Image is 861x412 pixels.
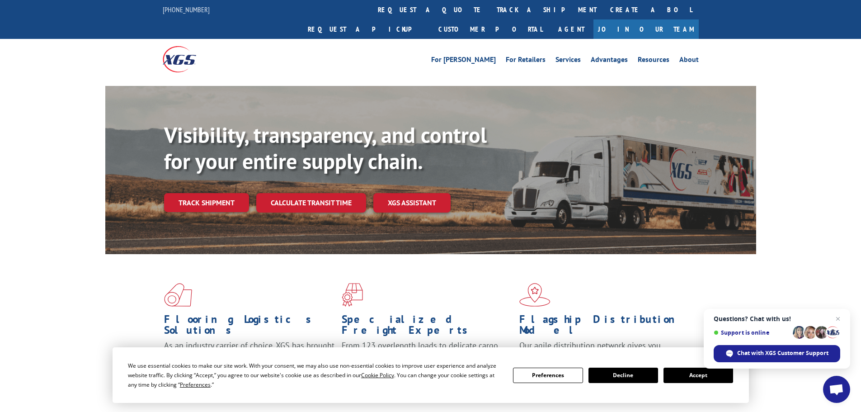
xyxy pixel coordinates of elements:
a: Request a pickup [301,19,432,39]
span: Questions? Chat with us! [714,315,840,322]
button: Preferences [513,368,583,383]
img: xgs-icon-total-supply-chain-intelligence-red [164,283,192,307]
a: Agent [549,19,593,39]
a: Calculate transit time [256,193,366,213]
span: Cookie Policy [361,371,394,379]
p: From 123 overlength loads to delicate cargo, our experienced staff knows the best way to move you... [342,340,513,380]
a: For Retailers [506,56,546,66]
h1: Flooring Logistics Solutions [164,314,335,340]
span: Support is online [714,329,790,336]
span: As an industry carrier of choice, XGS has brought innovation and dedication to flooring logistics... [164,340,334,372]
img: xgs-icon-focused-on-flooring-red [342,283,363,307]
span: Chat with XGS Customer Support [737,349,828,357]
a: Track shipment [164,193,249,212]
div: Chat with XGS Customer Support [714,345,840,362]
div: Open chat [823,376,850,403]
a: Resources [638,56,669,66]
a: For [PERSON_NAME] [431,56,496,66]
a: XGS ASSISTANT [373,193,451,213]
b: Visibility, transparency, and control for your entire supply chain. [164,121,487,175]
a: Advantages [591,56,628,66]
button: Accept [663,368,733,383]
img: xgs-icon-flagship-distribution-model-red [519,283,550,307]
div: Cookie Consent Prompt [113,347,749,403]
a: About [679,56,699,66]
a: [PHONE_NUMBER] [163,5,210,14]
a: Customer Portal [432,19,549,39]
h1: Flagship Distribution Model [519,314,690,340]
button: Decline [588,368,658,383]
span: Close chat [833,313,843,324]
div: We use essential cookies to make our site work. With your consent, we may also use non-essential ... [128,361,502,389]
span: Our agile distribution network gives you nationwide inventory management on demand. [519,340,686,361]
span: Preferences [180,381,211,388]
a: Join Our Team [593,19,699,39]
h1: Specialized Freight Experts [342,314,513,340]
a: Services [555,56,581,66]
